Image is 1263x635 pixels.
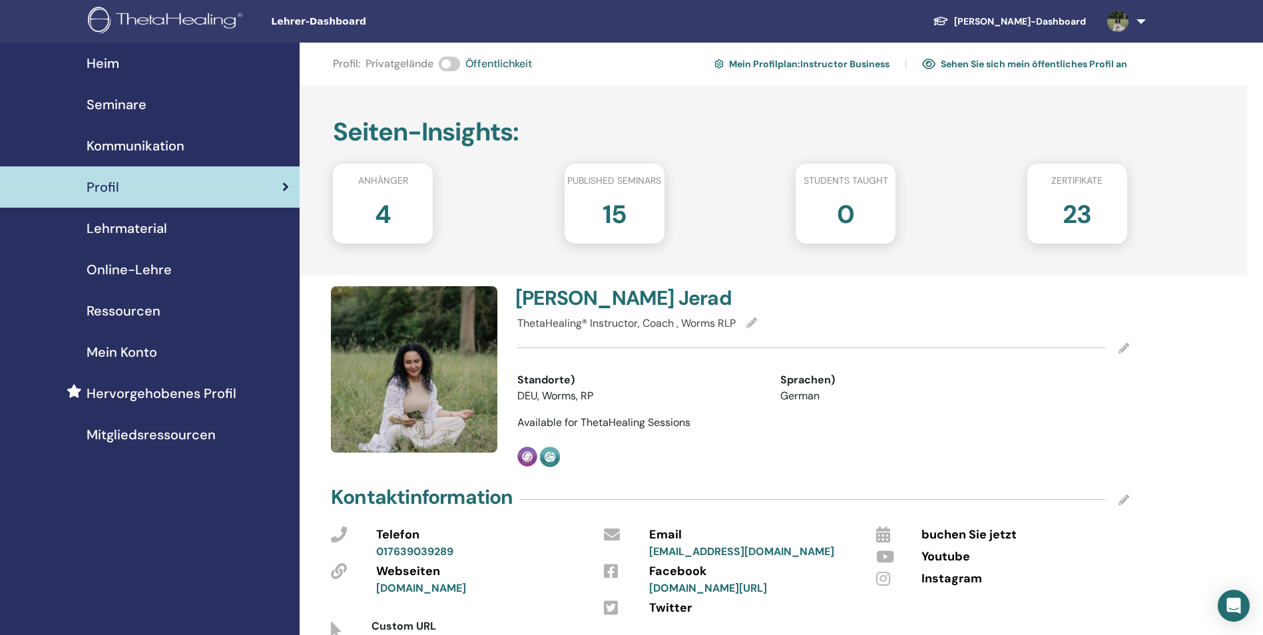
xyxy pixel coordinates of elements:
div: Sprachen) [780,372,1023,388]
span: Available for ThetaHealing Sessions [517,415,690,429]
img: eye.svg [922,58,935,70]
a: [PERSON_NAME]-Dashboard [922,9,1097,34]
span: Kommunikation [87,136,184,156]
a: [DOMAIN_NAME] [376,581,466,595]
span: Privatgelände [366,56,433,72]
span: Twitter [649,600,692,617]
span: Published seminars [567,174,661,188]
img: graduation-cap-white.svg [933,15,949,27]
a: [DOMAIN_NAME][URL] [649,581,767,595]
span: Anhänger [358,174,408,188]
a: Mein Profilplan:Instructor Business [714,53,889,75]
span: Standorte) [517,372,575,388]
img: default.jpg [1107,11,1129,32]
a: [EMAIL_ADDRESS][DOMAIN_NAME] [649,544,834,558]
span: Mein Konto [87,342,157,362]
h2: 15 [603,193,627,230]
span: Mitgliedsressourcen [87,425,216,445]
span: Online-Lehre [87,260,172,280]
span: Hervorgehobenes Profil [87,383,236,403]
span: Email [649,527,682,544]
span: Instagram [921,570,982,588]
h2: Seiten-Insights : [333,117,1127,148]
img: default.jpg [331,286,497,453]
li: DEU, Worms, RP [517,388,760,404]
h4: [PERSON_NAME] Jerad [515,286,815,310]
span: Facebook [649,563,706,580]
div: Open Intercom Messenger [1218,590,1250,622]
h2: 4 [375,193,391,230]
span: Heim [87,53,119,73]
a: Sehen Sie sich mein öffentliches Profil an [922,53,1127,75]
span: Ressourcen [87,301,160,321]
span: Zertifikate [1051,174,1103,188]
h2: 0 [837,193,854,230]
h4: Kontaktinformation [331,485,513,509]
span: Seminare [87,95,146,114]
h2: 23 [1063,193,1091,230]
li: German [780,388,1023,404]
span: Profil : [333,56,360,72]
img: cog.svg [714,57,724,71]
span: Youtube [921,548,970,566]
span: Lehrmaterial [87,218,167,238]
span: Custom URL [372,619,436,633]
span: ThetaHealing® Instructor, Coach , Worms RLP [517,316,736,330]
span: buchen Sie jetzt [921,527,1017,544]
span: Students taught [804,174,888,188]
span: Lehrer-Dashboard [271,15,471,29]
a: 017639039289 [376,544,453,558]
img: logo.png [88,7,247,37]
span: Webseiten [376,563,440,580]
span: Profil [87,177,119,197]
span: Telefon [376,527,419,544]
span: Öffentlichkeit [465,56,532,72]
